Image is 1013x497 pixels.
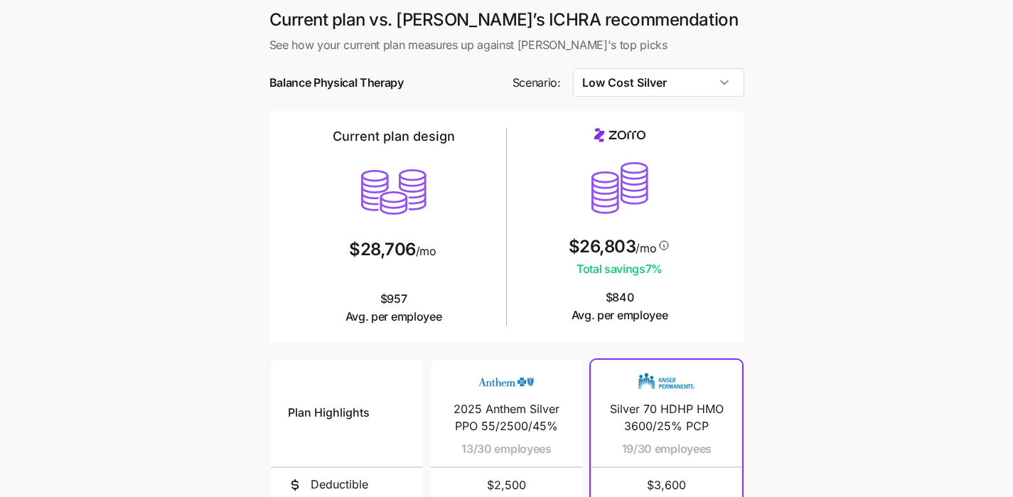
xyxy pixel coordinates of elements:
span: /mo [636,242,656,254]
span: Scenario: [513,74,561,92]
span: $28,706 [349,241,416,258]
span: Avg. per employee [345,308,442,326]
span: 19/30 employees [622,440,712,458]
span: $840 [572,289,668,324]
img: Carrier [478,368,535,395]
span: 2025 Anthem Silver PPO 55/2500/45% [448,400,565,436]
span: 13/30 employees [461,440,551,458]
span: Plan Highlights [288,404,370,422]
span: Silver 70 HDHP HMO 3600/25% PCP [608,400,725,436]
h1: Current plan vs. [PERSON_NAME]’s ICHRA recommendation [269,9,744,31]
span: Avg. per employee [572,306,668,324]
span: $26,803 [569,238,636,255]
span: Balance Physical Therapy [269,74,404,92]
img: Carrier [638,368,695,395]
span: See how your current plan measures up against [PERSON_NAME]'s top picks [269,36,744,54]
h2: Current plan design [333,128,455,145]
span: /mo [416,245,436,257]
span: Deductible [311,476,368,493]
span: Total savings 7 % [569,260,671,278]
span: $957 [345,290,442,326]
